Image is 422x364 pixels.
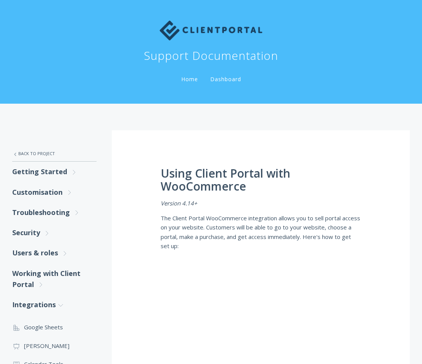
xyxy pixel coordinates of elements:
em: Version 4.14+ [161,199,197,207]
p: The Client Portal WooCommerce integration allows you to sell portal access on your website. Custo... [161,213,361,251]
a: Working with Client Portal [12,263,97,295]
a: [PERSON_NAME] [12,337,97,355]
a: Users & roles [12,243,97,263]
a: Google Sheets [12,318,97,336]
a: Security [12,223,97,243]
h1: Using Client Portal with WooCommerce [161,167,361,193]
a: Troubleshooting [12,202,97,223]
a: Dashboard [209,75,243,83]
a: Back to Project [12,146,97,162]
a: Home [180,75,200,83]
a: Customisation [12,182,97,202]
h1: Support Documentation [144,48,278,63]
a: Integrations [12,295,97,315]
a: Getting Started [12,162,97,182]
